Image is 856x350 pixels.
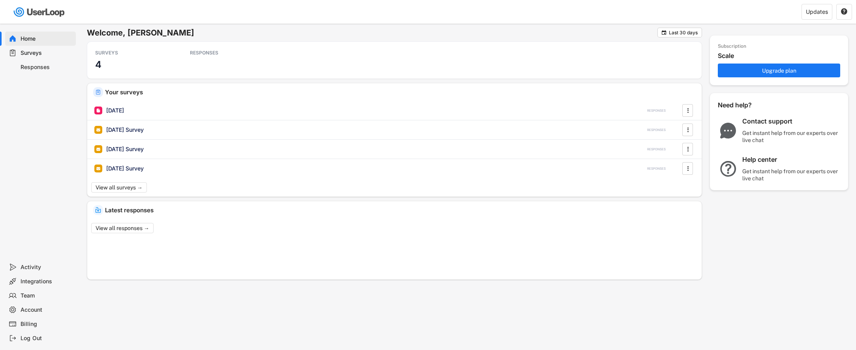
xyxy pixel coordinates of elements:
[687,145,689,153] text: 
[91,223,154,233] button: View all responses →
[647,147,666,152] div: RESPONSES
[106,145,144,153] div: [DATE] Survey
[106,107,124,114] div: [DATE]
[684,124,692,136] button: 
[91,182,147,193] button: View all surveys →
[718,101,773,109] div: Need help?
[21,306,73,314] div: Account
[21,49,73,57] div: Surveys
[669,30,698,35] div: Last 30 days
[718,123,738,139] img: ChatMajor.svg
[87,28,657,38] h6: Welcome, [PERSON_NAME]
[95,207,101,213] img: IncomingMajor.svg
[190,50,261,56] div: RESPONSES
[21,320,73,328] div: Billing
[684,143,692,155] button: 
[742,129,841,144] div: Get instant help from our experts over live chat
[687,125,689,134] text: 
[647,167,666,171] div: RESPONSES
[661,30,667,36] button: 
[742,117,841,125] div: Contact support
[687,106,689,114] text: 
[105,89,696,95] div: Your surveys
[21,292,73,299] div: Team
[21,35,73,43] div: Home
[684,105,692,116] button: 
[106,165,144,172] div: [DATE] Survey
[841,8,847,15] text: 
[718,161,738,177] img: QuestionMarkInverseMajor.svg
[12,4,68,20] img: userloop-logo-01.svg
[106,126,144,134] div: [DATE] Survey
[647,109,666,113] div: RESPONSES
[21,278,73,285] div: Integrations
[95,50,166,56] div: SURVEYS
[95,58,101,71] h3: 4
[105,207,696,213] div: Latest responses
[21,335,73,342] div: Log Out
[684,163,692,174] button: 
[718,64,840,77] button: Upgrade plan
[647,128,666,132] div: RESPONSES
[718,52,844,60] div: Scale
[687,164,689,172] text: 
[806,9,828,15] div: Updates
[742,168,841,182] div: Get instant help from our experts over live chat
[718,43,746,50] div: Subscription
[841,8,848,15] button: 
[21,264,73,271] div: Activity
[742,155,841,164] div: Help center
[21,64,73,71] div: Responses
[662,30,666,36] text: 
